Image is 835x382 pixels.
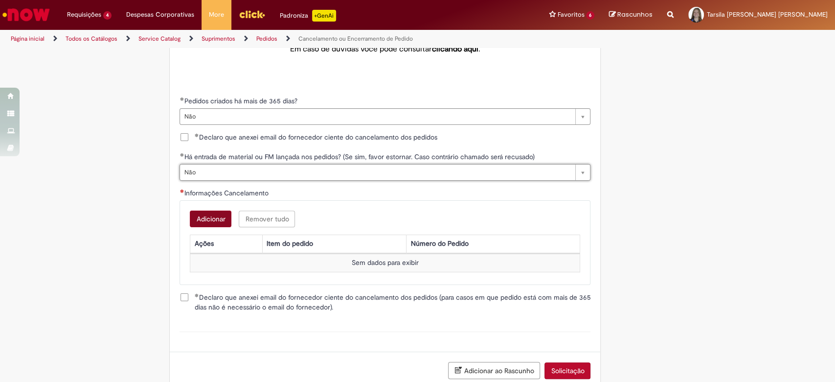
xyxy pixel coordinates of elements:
[194,293,199,297] span: Obrigatório Preenchido
[280,10,336,22] div: Padroniza
[617,10,653,19] span: Rascunhos
[707,10,828,19] span: Tarsila [PERSON_NAME] [PERSON_NAME]
[66,35,117,43] a: Todos os Catálogos
[406,235,580,253] th: Número do Pedido
[1,5,51,24] img: ServiceNow
[312,10,336,22] p: +GenAi
[194,132,437,142] span: Declaro que anexei email do fornecedor ciente do cancelamento dos pedidos
[298,35,413,43] a: Cancelamento ou Encerramento de Pedido
[184,189,270,197] span: Informações Cancelamento
[190,235,262,253] th: Ações
[609,10,653,20] a: Rascunhos
[184,152,536,161] span: Há entrada de material ou FM lançada nos pedidos? (Se sim, favor estornar. Caso contrário chamado...
[544,362,590,379] button: Solicitação
[432,44,478,54] a: clicando aqui
[290,44,480,54] span: Em caso de dúvidas você pode consultar .
[209,10,224,20] span: More
[448,362,540,379] button: Adicionar ao Rascunho
[67,10,101,20] span: Requisições
[190,211,231,227] button: Add a row for Informações Cancelamento
[586,11,594,20] span: 6
[256,35,277,43] a: Pedidos
[138,35,181,43] a: Service Catalog
[7,30,549,48] ul: Trilhas de página
[239,7,265,22] img: click_logo_yellow_360x200.png
[262,235,406,253] th: Item do pedido
[103,11,112,20] span: 4
[190,254,580,272] td: Sem dados para exibir
[184,165,570,180] span: Não
[557,10,584,20] span: Favoritos
[184,96,299,105] span: Pedidos criados há mais de 365 dias?
[180,189,184,193] span: Necessários
[126,10,194,20] span: Despesas Corporativas
[180,153,184,157] span: Obrigatório Preenchido
[11,35,45,43] a: Página inicial
[184,109,570,124] span: Não
[194,133,199,137] span: Obrigatório Preenchido
[202,35,235,43] a: Suprimentos
[180,97,184,101] span: Obrigatório Preenchido
[194,292,590,312] span: Declaro que anexei email do fornecedor ciente do cancelamento dos pedidos (para casos em que pedi...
